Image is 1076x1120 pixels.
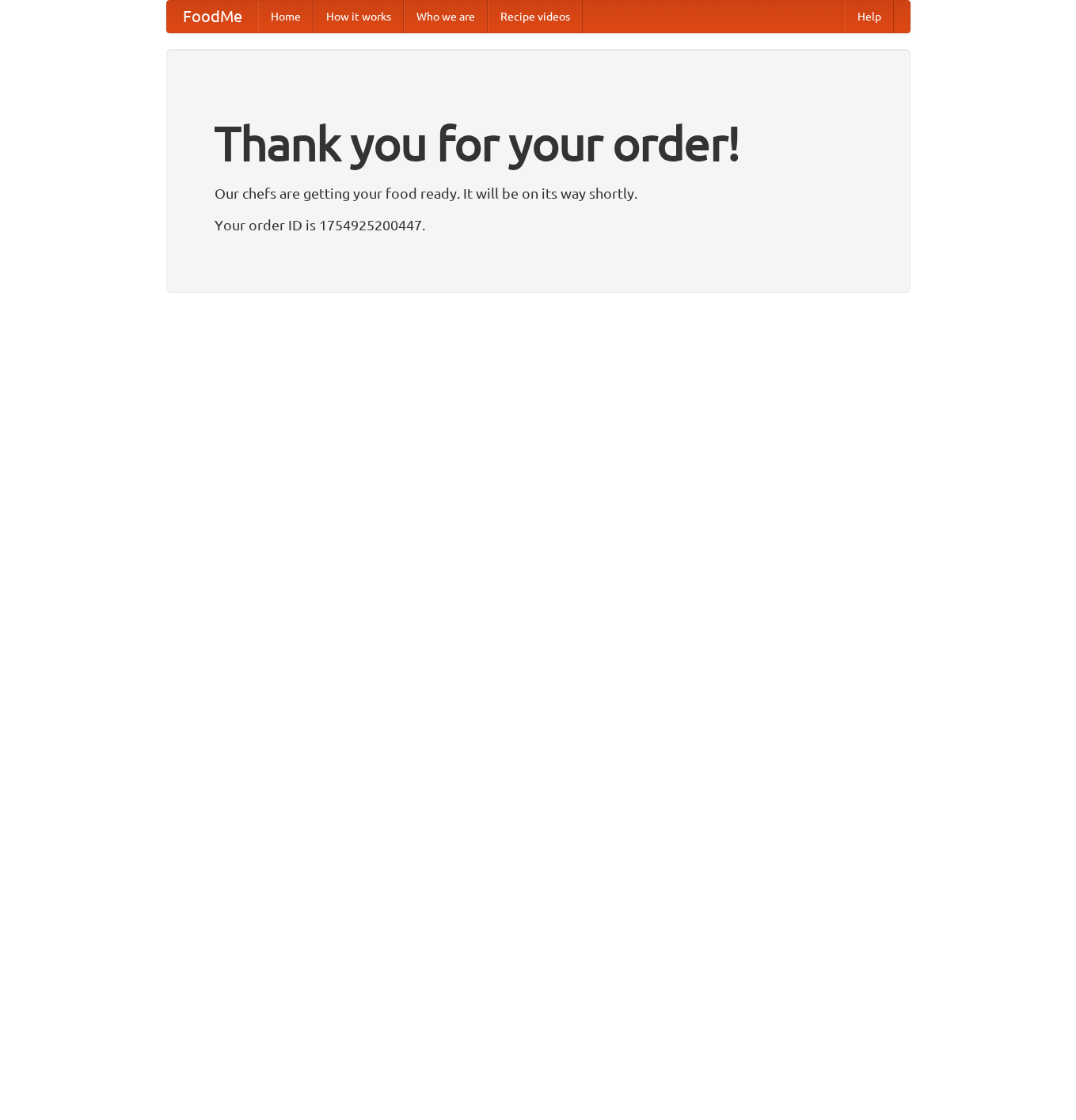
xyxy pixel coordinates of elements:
h1: Thank you for your order! [215,105,862,181]
p: Our chefs are getting your food ready. It will be on its way shortly. [215,181,862,205]
a: Recipe videos [488,1,583,32]
a: How it works [314,1,404,32]
a: FoodMe [167,1,258,32]
p: Your order ID is 1754925200447. [215,213,862,237]
a: Who we are [404,1,488,32]
a: Help [845,1,894,32]
a: Home [258,1,314,32]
